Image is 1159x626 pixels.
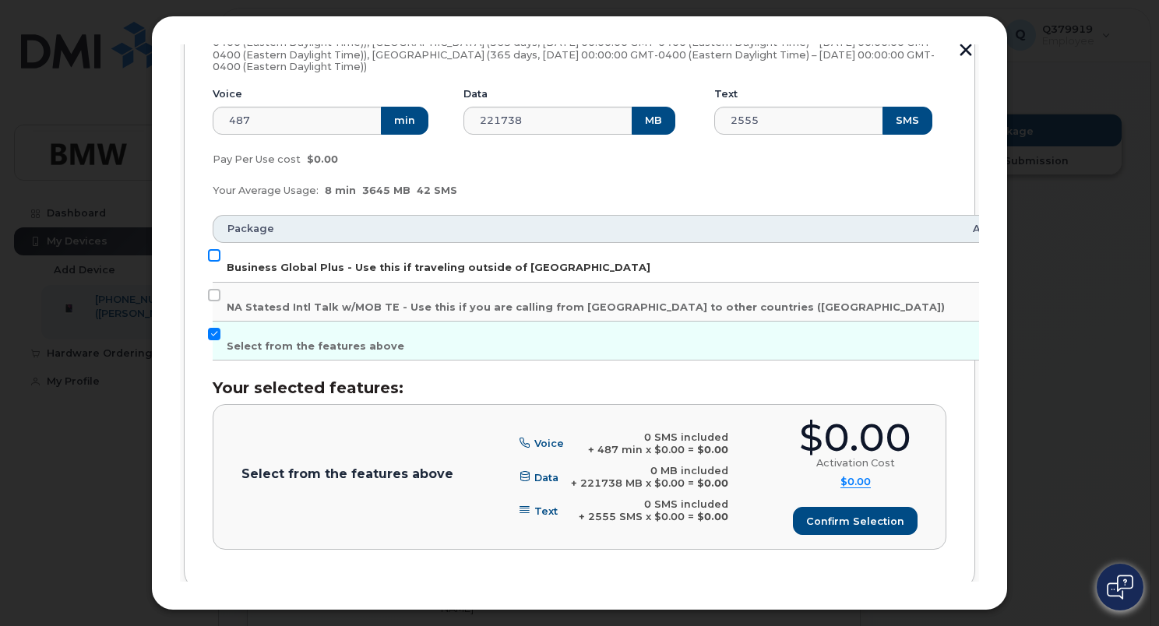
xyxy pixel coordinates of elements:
[579,498,728,511] div: 0 SMS included
[882,107,932,135] button: SMS
[571,465,728,477] div: 0 MB included
[806,514,904,529] span: Confirm selection
[227,340,404,352] span: Select from the features above
[362,185,410,196] span: 3645 MB
[816,457,895,469] div: Activation Cost
[213,215,959,243] th: Package
[840,476,871,489] summary: $0.00
[534,471,558,483] span: Data
[632,107,675,135] button: MB
[227,262,650,273] span: Business Global Plus - Use this if traveling outside of [GEOGRAPHIC_DATA]
[213,379,946,396] h3: Your selected features:
[534,505,558,516] span: Text
[571,477,651,489] span: + 221738 MB x
[325,185,356,196] span: 8 min
[208,249,220,262] input: Business Global Plus - Use this if traveling outside of [GEOGRAPHIC_DATA]
[799,419,911,457] div: $0.00
[697,444,728,455] b: $0.00
[793,507,918,535] button: Confirm selection
[697,477,728,489] b: $0.00
[307,153,338,165] span: $0.00
[959,215,1030,243] th: Amount
[588,444,651,455] span: + 487 min x
[1107,575,1133,600] img: Open chat
[208,328,220,340] input: Select from the features above
[213,88,242,100] label: Voice
[654,511,694,522] span: $0.00 =
[213,185,319,196] span: Your Average Usage:
[241,468,453,480] p: Select from the features above
[534,438,564,449] span: Voice
[588,431,728,444] div: 0 SMS included
[654,477,694,489] span: $0.00 =
[208,289,220,301] input: NA Statesd Intl Talk w/MOB TE - Use this if you are calling from [GEOGRAPHIC_DATA] to other count...
[381,107,428,135] button: min
[579,511,651,522] span: + 2555 SMS x
[463,88,488,100] label: Data
[697,511,728,522] b: $0.00
[654,444,694,455] span: $0.00 =
[213,153,301,165] span: Pay Per Use cost
[227,301,945,313] span: NA Statesd Intl Talk w/MOB TE - Use this if you are calling from [GEOGRAPHIC_DATA] to other count...
[714,88,738,100] label: Text
[417,185,457,196] span: 42 SMS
